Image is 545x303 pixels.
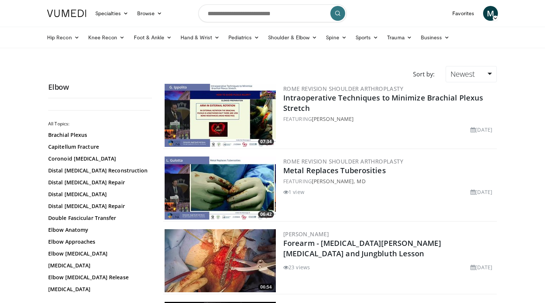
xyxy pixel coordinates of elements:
li: [DATE] [470,263,492,271]
img: 8eb1b581-1f49-4132-a6ff-46c20d2c9ccc.300x170_q85_crop-smart_upscale.jpg [165,229,276,292]
img: VuMedi Logo [47,10,86,17]
a: 06:54 [165,229,276,292]
a: Double Fascicular Transfer [48,214,148,222]
img: 79664923-6c7d-4073-92b0-8b70bf8165f2.300x170_q85_crop-smart_upscale.jpg [165,84,276,147]
a: Capitellum Fracture [48,143,148,151]
a: Foot & Ankle [129,30,176,45]
div: FEATURING [283,115,495,123]
a: [PERSON_NAME] [312,115,354,122]
div: FEATURING [283,177,495,185]
span: 07:34 [258,138,274,145]
a: Distal [MEDICAL_DATA] Repair [48,202,148,210]
a: Distal [MEDICAL_DATA] [48,191,148,198]
a: Rome Revision Shoulder Arthroplasty [283,85,403,92]
a: Shoulder & Elbow [264,30,321,45]
a: M [483,6,498,21]
a: Knee Recon [84,30,129,45]
a: Browse [133,6,167,21]
a: Newest [446,66,497,82]
div: Sort by: [407,66,440,82]
a: Metal Replaces Tuberosities [283,165,386,175]
a: [PERSON_NAME], MD [312,178,366,185]
a: Brachial Plexus [48,131,148,139]
a: 06:42 [165,157,276,220]
h2: Elbow [48,82,152,92]
a: Trauma [383,30,416,45]
li: [DATE] [470,188,492,196]
input: Search topics, interventions [198,4,347,22]
a: Forearm - [MEDICAL_DATA][PERSON_NAME][MEDICAL_DATA] and Jungbluth Lesson [283,238,441,258]
a: Coronoid [MEDICAL_DATA] [48,155,148,162]
a: Distal [MEDICAL_DATA] Repair [48,179,148,186]
a: [MEDICAL_DATA] [48,262,148,269]
li: [DATE] [470,126,492,134]
a: Business [416,30,454,45]
a: Favorites [448,6,479,21]
h2: All Topics: [48,121,150,127]
li: 1 view [283,188,304,196]
a: Pediatrics [224,30,264,45]
a: Hip Recon [43,30,84,45]
a: Sports [351,30,383,45]
a: Spine [321,30,351,45]
li: 23 views [283,263,310,271]
span: 06:42 [258,211,274,218]
a: Elbow Approaches [48,238,148,246]
a: Distal [MEDICAL_DATA] Reconstruction [48,167,148,174]
a: [MEDICAL_DATA] [48,286,148,293]
a: 07:34 [165,84,276,147]
a: Elbow Anatomy [48,226,148,234]
img: 98ea1a58-a5eb-4fce-a648-f8b41e99bb4c.300x170_q85_crop-smart_upscale.jpg [165,157,276,220]
a: Specialties [91,6,133,21]
a: Intraoperative Techniques to Minimize Brachial Plexus Stretch [283,93,483,113]
span: 06:54 [258,284,274,290]
a: Rome Revision Shoulder Arthroplasty [283,158,403,165]
a: Elbow [MEDICAL_DATA] Release [48,274,148,281]
a: Hand & Wrist [176,30,224,45]
a: [PERSON_NAME] [283,230,329,238]
a: Elbow [MEDICAL_DATA] [48,250,148,257]
span: Newest [450,69,475,79]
